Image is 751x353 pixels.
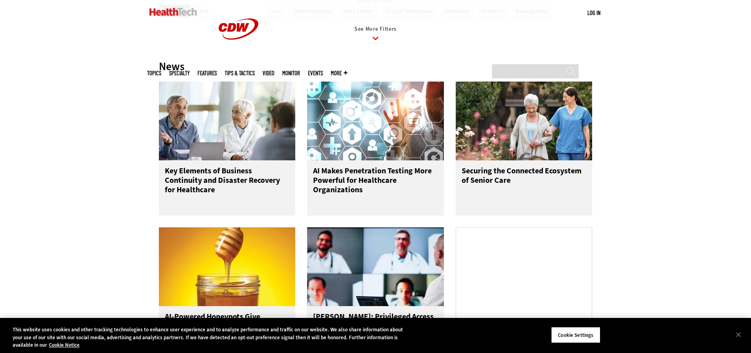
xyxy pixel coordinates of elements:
[730,326,747,343] button: Close
[456,82,593,160] img: nurse walks with senior woman through a garden
[165,166,290,198] h3: Key Elements of Business Continuity and Disaster Recovery for Healthcare
[282,70,300,76] a: MonITor
[313,312,438,344] h3: [PERSON_NAME]: Privileged Access Management in Remote and Hybrid Healthcare Work
[147,70,161,76] span: Topics
[263,70,274,76] a: Video
[209,52,268,60] a: CDW
[551,327,600,343] button: Cookie Settings
[169,70,190,76] span: Specialty
[159,82,296,160] img: incident response team discusses around a table
[149,8,197,16] img: Home
[462,166,587,198] h3: Securing the Connected Ecosystem of Senior Care
[225,70,255,76] a: Tips & Tactics
[49,342,80,348] a: More information about your privacy
[198,70,217,76] a: Features
[165,312,290,344] h3: AI-Powered Honeypots Give Healthcare Organizations a Leg Up on Attackers
[456,82,593,216] a: nurse walks with senior woman through a garden Securing the Connected Ecosystem of Senior Care
[159,82,296,216] a: incident response team discusses around a table Key Elements of Business Continuity and Disaster ...
[465,244,583,343] iframe: advertisement
[331,70,347,76] span: More
[307,82,444,216] a: Healthcare and hacking concept AI Makes Penetration Testing More Powerful for Healthcare Organiza...
[587,9,600,16] a: Log in
[159,59,593,73] div: News
[159,227,296,306] img: jar of honey with a honey dipper
[313,166,438,198] h3: AI Makes Penetration Testing More Powerful for Healthcare Organizations
[307,82,444,160] img: Healthcare and hacking concept
[307,227,444,306] img: remote call with care team
[587,9,600,17] div: User menu
[13,326,413,349] div: This website uses cookies and other tracking technologies to enhance user experience and to analy...
[308,70,323,76] a: Events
